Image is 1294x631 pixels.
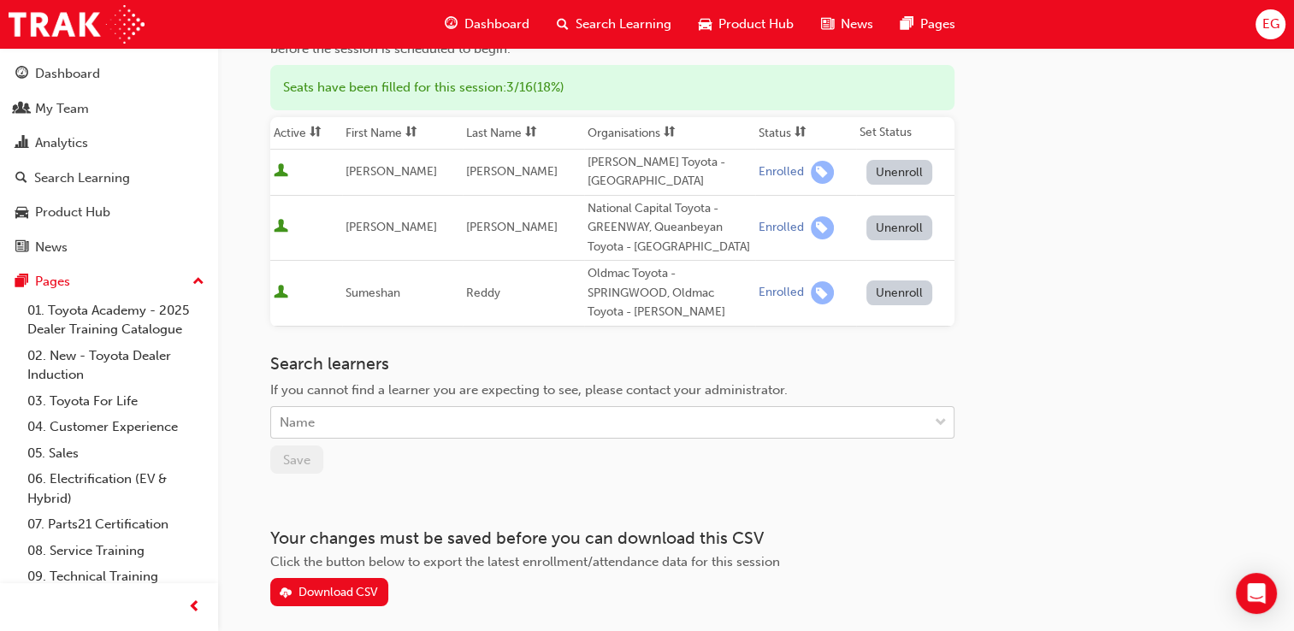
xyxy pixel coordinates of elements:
[685,7,807,42] a: car-iconProduct Hub
[821,14,834,35] span: news-icon
[21,343,211,388] a: 02. New - Toyota Dealer Induction
[7,197,211,228] a: Product Hub
[270,578,388,606] button: Download CSV
[342,117,464,150] th: Toggle SortBy
[866,160,933,185] button: Unenroll
[755,117,856,150] th: Toggle SortBy
[588,264,752,322] div: Oldmac Toyota - SPRINGWOOD, Oldmac Toyota - [PERSON_NAME]
[274,163,288,180] span: User is active
[584,117,755,150] th: Toggle SortBy
[807,7,887,42] a: news-iconNews
[21,538,211,564] a: 08. Service Training
[192,271,204,293] span: up-icon
[866,280,933,305] button: Unenroll
[35,272,70,292] div: Pages
[283,452,310,468] span: Save
[718,15,794,34] span: Product Hub
[15,240,28,256] span: news-icon
[270,354,954,374] h3: Search learners
[920,15,955,34] span: Pages
[346,286,400,300] span: Sumeshan
[270,445,323,474] button: Save
[298,585,378,599] div: Download CSV
[811,281,834,304] span: learningRecordVerb_ENROLL-icon
[466,220,558,234] span: [PERSON_NAME]
[7,266,211,298] button: Pages
[463,117,584,150] th: Toggle SortBy
[759,164,804,180] div: Enrolled
[759,285,804,301] div: Enrolled
[759,220,804,236] div: Enrolled
[699,14,712,35] span: car-icon
[557,14,569,35] span: search-icon
[856,117,954,150] th: Set Status
[270,382,788,398] span: If you cannot find a learner you are expecting to see, please contact your administrator.
[7,127,211,159] a: Analytics
[34,168,130,188] div: Search Learning
[1256,9,1285,39] button: EG
[795,126,807,140] span: sorting-icon
[15,274,28,290] span: pages-icon
[35,64,100,84] div: Dashboard
[21,563,211,590] a: 09. Technical Training
[9,5,145,44] img: Trak
[466,286,500,300] span: Reddy
[35,133,88,153] div: Analytics
[464,15,529,34] span: Dashboard
[15,102,28,117] span: people-icon
[405,126,417,140] span: sorting-icon
[588,199,752,257] div: National Capital Toyota - GREENWAY, Queanbeyan Toyota - [GEOGRAPHIC_DATA]
[15,136,28,151] span: chart-icon
[274,285,288,302] span: User is active
[901,14,913,35] span: pages-icon
[7,232,211,263] a: News
[310,126,322,140] span: sorting-icon
[466,164,558,179] span: [PERSON_NAME]
[274,219,288,236] span: User is active
[21,511,211,538] a: 07. Parts21 Certification
[188,597,201,618] span: prev-icon
[7,162,211,194] a: Search Learning
[811,161,834,184] span: learningRecordVerb_ENROLL-icon
[21,388,211,415] a: 03. Toyota For Life
[346,220,437,234] span: [PERSON_NAME]
[866,215,933,240] button: Unenroll
[280,587,292,601] span: download-icon
[887,7,969,42] a: pages-iconPages
[7,93,211,125] a: My Team
[431,7,543,42] a: guage-iconDashboard
[7,55,211,266] button: DashboardMy TeamAnalyticsSearch LearningProduct HubNews
[270,65,954,110] div: Seats have been filled for this session : 3 / 16 ( 18% )
[21,466,211,511] a: 06. Electrification (EV & Hybrid)
[15,205,28,221] span: car-icon
[21,298,211,343] a: 01. Toyota Academy - 2025 Dealer Training Catalogue
[15,67,28,82] span: guage-icon
[664,126,676,140] span: sorting-icon
[525,126,537,140] span: sorting-icon
[15,171,27,186] span: search-icon
[588,153,752,192] div: [PERSON_NAME] Toyota - [GEOGRAPHIC_DATA]
[1236,573,1277,614] div: Open Intercom Messenger
[270,528,954,548] h3: Your changes must be saved before you can download this CSV
[1262,15,1279,34] span: EG
[811,216,834,239] span: learningRecordVerb_ENROLL-icon
[935,412,947,434] span: down-icon
[7,58,211,90] a: Dashboard
[21,414,211,440] a: 04. Customer Experience
[270,117,342,150] th: Toggle SortBy
[270,554,780,569] span: Click the button below to export the latest enrollment/attendance data for this session
[543,7,685,42] a: search-iconSearch Learning
[841,15,873,34] span: News
[21,440,211,467] a: 05. Sales
[35,99,89,119] div: My Team
[346,164,437,179] span: [PERSON_NAME]
[35,203,110,222] div: Product Hub
[445,14,458,35] span: guage-icon
[35,238,68,257] div: News
[280,413,315,433] div: Name
[576,15,671,34] span: Search Learning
